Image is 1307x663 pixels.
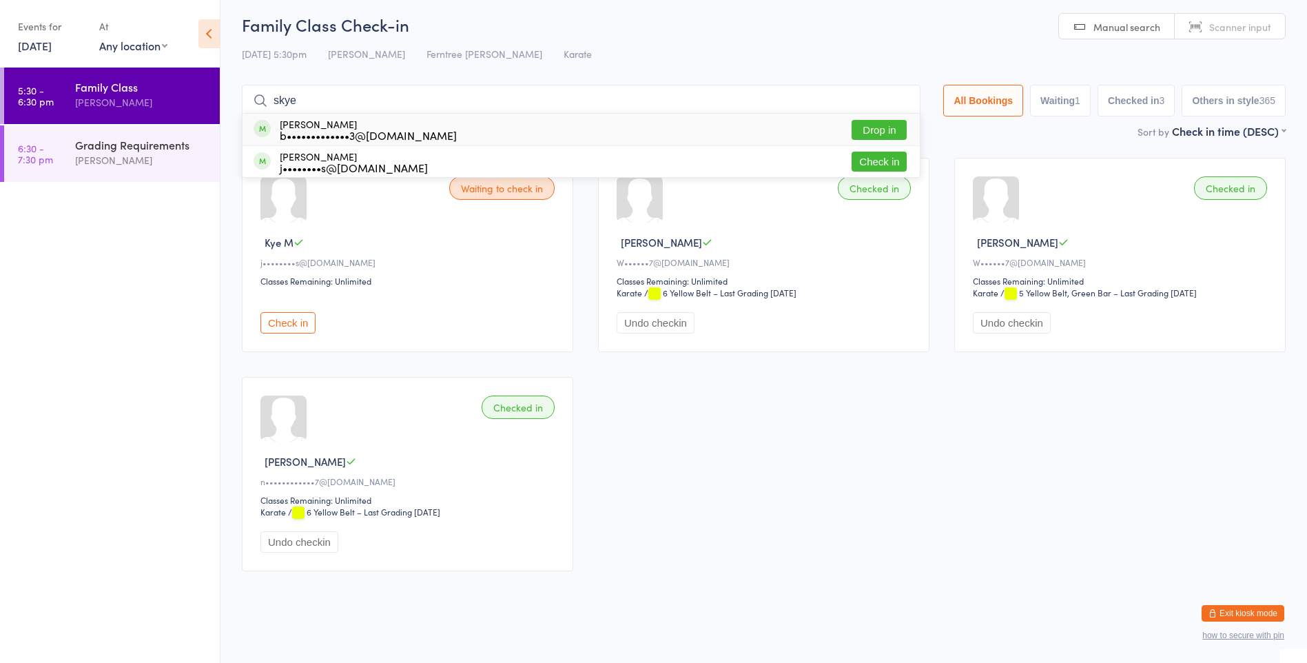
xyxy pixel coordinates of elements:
span: Manual search [1093,20,1160,34]
div: 365 [1259,95,1275,106]
button: Exit kiosk mode [1202,605,1284,622]
span: / 6 Yellow Belt – Last Grading [DATE] [644,287,796,298]
div: Classes Remaining: Unlimited [973,275,1271,287]
div: Classes Remaining: Unlimited [617,275,915,287]
div: Checked in [482,396,555,419]
button: Undo checkin [617,312,694,334]
span: [PERSON_NAME] [977,235,1058,249]
div: j••••••••s@[DOMAIN_NAME] [260,256,559,268]
div: [PERSON_NAME] [75,152,208,168]
button: All Bookings [943,85,1023,116]
div: j••••••••s@[DOMAIN_NAME] [280,162,428,173]
span: Ferntree [PERSON_NAME] [426,47,542,61]
button: Check in [852,152,907,172]
div: Grading Requirements [75,137,208,152]
button: Drop in [852,120,907,140]
div: Karate [973,287,998,298]
a: 5:30 -6:30 pmFamily Class[PERSON_NAME] [4,68,220,124]
div: 1 [1075,95,1080,106]
div: At [99,15,167,38]
button: Undo checkin [260,531,338,553]
button: how to secure with pin [1202,631,1284,640]
button: Checked in3 [1098,85,1175,116]
button: Check in [260,312,316,334]
time: 5:30 - 6:30 pm [18,85,54,107]
span: Kye M [265,235,294,249]
div: [PERSON_NAME] [280,151,428,173]
div: Classes Remaining: Unlimited [260,494,559,506]
div: Check in time (DESC) [1172,123,1286,139]
button: Waiting1 [1030,85,1091,116]
a: 6:30 -7:30 pmGrading Requirements[PERSON_NAME] [4,125,220,182]
div: W••••••7@[DOMAIN_NAME] [617,256,915,268]
div: W••••••7@[DOMAIN_NAME] [973,256,1271,268]
div: Karate [617,287,642,298]
div: [PERSON_NAME] [280,119,457,141]
div: Karate [260,506,286,518]
div: b•••••••••••••3@[DOMAIN_NAME] [280,130,457,141]
span: [PERSON_NAME] [265,454,346,469]
span: [PERSON_NAME] [328,47,405,61]
span: [PERSON_NAME] [621,235,702,249]
div: Family Class [75,79,208,94]
button: Undo checkin [973,312,1051,334]
div: Classes Remaining: Unlimited [260,275,559,287]
div: Any location [99,38,167,53]
div: Checked in [838,176,911,200]
div: Checked in [1194,176,1267,200]
input: Search [242,85,920,116]
span: / 5 Yellow Belt, Green Bar – Last Grading [DATE] [1000,287,1197,298]
time: 6:30 - 7:30 pm [18,143,53,165]
h2: Family Class Check-in [242,13,1286,36]
div: 3 [1160,95,1165,106]
label: Sort by [1138,125,1169,139]
span: Karate [564,47,592,61]
div: Events for [18,15,85,38]
span: [DATE] 5:30pm [242,47,307,61]
a: [DATE] [18,38,52,53]
span: Scanner input [1209,20,1271,34]
div: n••••••••••••7@[DOMAIN_NAME] [260,476,559,487]
div: Waiting to check in [449,176,555,200]
div: [PERSON_NAME] [75,94,208,110]
button: Others in style365 [1182,85,1286,116]
span: / 6 Yellow Belt – Last Grading [DATE] [288,506,440,518]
